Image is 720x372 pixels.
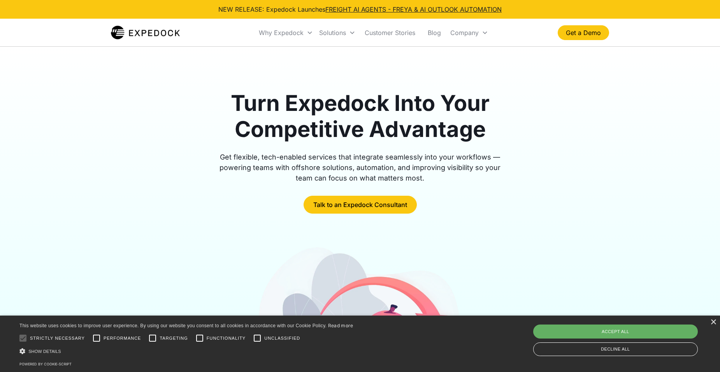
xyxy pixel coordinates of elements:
[104,335,141,342] span: Performance
[558,25,609,40] a: Get a Demo
[259,29,304,37] div: Why Expedock
[30,335,85,342] span: Strictly necessary
[421,19,447,46] a: Blog
[681,335,720,372] iframe: Chat Widget
[316,19,358,46] div: Solutions
[710,319,716,325] div: Close
[207,335,246,342] span: Functionality
[160,335,188,342] span: Targeting
[256,19,316,46] div: Why Expedock
[111,25,180,40] a: home
[211,152,509,183] div: Get flexible, tech-enabled services that integrate seamlessly into your workflows — powering team...
[450,29,479,37] div: Company
[19,362,72,366] a: Powered by cookie-script
[19,347,353,355] div: Show details
[211,90,509,142] h1: Turn Expedock Into Your Competitive Advantage
[28,349,61,354] span: Show details
[533,342,698,356] div: Decline all
[319,29,346,37] div: Solutions
[358,19,421,46] a: Customer Stories
[218,5,502,14] div: NEW RELEASE: Expedock Launches
[19,323,327,328] span: This website uses cookies to improve user experience. By using our website you consent to all coo...
[264,335,300,342] span: Unclassified
[447,19,491,46] div: Company
[325,5,502,13] a: FREIGHT AI AGENTS - FREYA & AI OUTLOOK AUTOMATION
[533,325,698,339] div: Accept all
[328,323,353,328] a: Read more
[111,25,180,40] img: Expedock Logo
[304,196,417,214] a: Talk to an Expedock Consultant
